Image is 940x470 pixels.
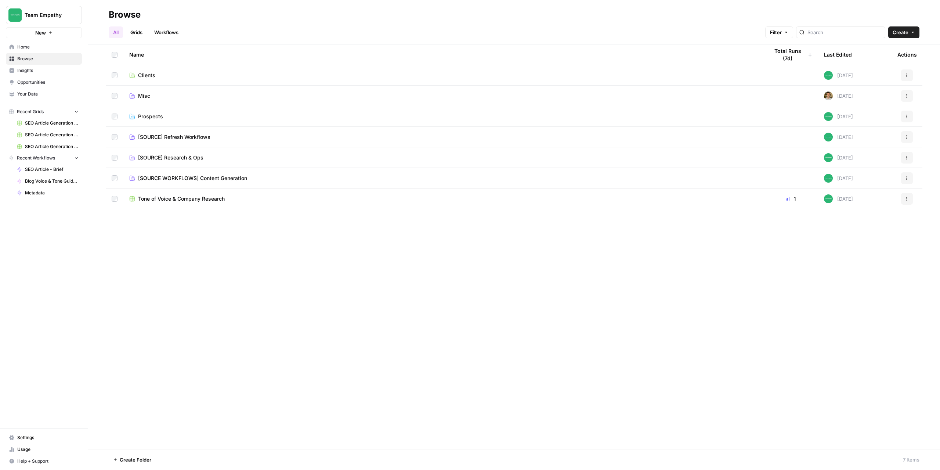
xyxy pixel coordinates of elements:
[769,195,812,202] div: 1
[129,195,757,202] a: Tone of Voice & Company Research
[17,91,79,97] span: Your Data
[14,175,82,187] a: Blog Voice & Tone Guidelines
[138,92,150,100] span: Misc
[824,194,853,203] div: [DATE]
[17,55,79,62] span: Browse
[14,164,82,175] a: SEO Article - Brief
[824,112,853,121] div: [DATE]
[824,44,852,65] div: Last Edited
[6,53,82,65] a: Browse
[824,174,833,183] img: wwg0kvabo36enf59sssm51gfoc5r
[138,195,225,202] span: Tone of Voice & Company Research
[138,113,163,120] span: Prospects
[129,113,757,120] a: Prospects
[824,71,853,80] div: [DATE]
[6,65,82,76] a: Insights
[769,44,812,65] div: Total Runs (7d)
[17,155,55,161] span: Recent Workflows
[897,44,917,65] div: Actions
[6,153,82,164] button: Recent Workflows
[150,26,183,38] a: Workflows
[129,154,757,161] a: [SOURCE] Research & Ops
[25,143,79,150] span: SEO Article Generation Grid - Evrland
[25,11,69,19] span: Team Empathy
[824,92,833,100] img: 9peqd3ak2lieyojmlm10uxo82l57
[138,133,210,141] span: [SOURCE] Refresh Workflows
[824,133,853,141] div: [DATE]
[8,8,22,22] img: Team Empathy Logo
[35,29,46,36] span: New
[17,44,79,50] span: Home
[6,27,82,38] button: New
[25,166,79,173] span: SEO Article - Brief
[25,178,79,184] span: Blog Voice & Tone Guidelines
[6,6,82,24] button: Workspace: Team Empathy
[17,434,79,441] span: Settings
[129,92,757,100] a: Misc
[765,26,793,38] button: Filter
[17,108,44,115] span: Recent Grids
[6,76,82,88] a: Opportunities
[824,194,833,203] img: wwg0kvabo36enf59sssm51gfoc5r
[120,456,151,463] span: Create Folder
[138,72,155,79] span: Clients
[6,41,82,53] a: Home
[129,44,757,65] div: Name
[129,133,757,141] a: [SOURCE] Refresh Workflows
[6,455,82,467] button: Help + Support
[25,132,79,138] span: SEO Article Generation Grid - Will And Wind
[6,432,82,444] a: Settings
[824,153,833,162] img: wwg0kvabo36enf59sssm51gfoc5r
[109,454,156,466] button: Create Folder
[807,29,882,36] input: Search
[109,26,123,38] a: All
[138,154,203,161] span: [SOURCE] Research & Ops
[824,133,833,141] img: wwg0kvabo36enf59sssm51gfoc5r
[17,446,79,453] span: Usage
[14,187,82,199] a: Metadata
[14,129,82,141] a: SEO Article Generation Grid - Will And Wind
[109,9,141,21] div: Browse
[6,88,82,100] a: Your Data
[824,153,853,162] div: [DATE]
[17,67,79,74] span: Insights
[17,458,79,464] span: Help + Support
[126,26,147,38] a: Grids
[824,92,853,100] div: [DATE]
[138,175,247,182] span: [SOURCE WORKFLOWS] Content Generation
[14,117,82,129] a: SEO Article Generation [PERSON_NAME] Funeral Group
[824,174,853,183] div: [DATE]
[824,112,833,121] img: wwg0kvabo36enf59sssm51gfoc5r
[129,72,757,79] a: Clients
[25,120,79,126] span: SEO Article Generation [PERSON_NAME] Funeral Group
[14,141,82,153] a: SEO Article Generation Grid - Evrland
[824,71,833,80] img: wwg0kvabo36enf59sssm51gfoc5r
[903,456,919,463] div: 7 Items
[25,190,79,196] span: Metadata
[6,444,82,455] a: Usage
[888,26,919,38] button: Create
[17,79,79,86] span: Opportunities
[6,106,82,117] button: Recent Grids
[893,29,908,36] span: Create
[129,175,757,182] a: [SOURCE WORKFLOWS] Content Generation
[770,29,782,36] span: Filter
